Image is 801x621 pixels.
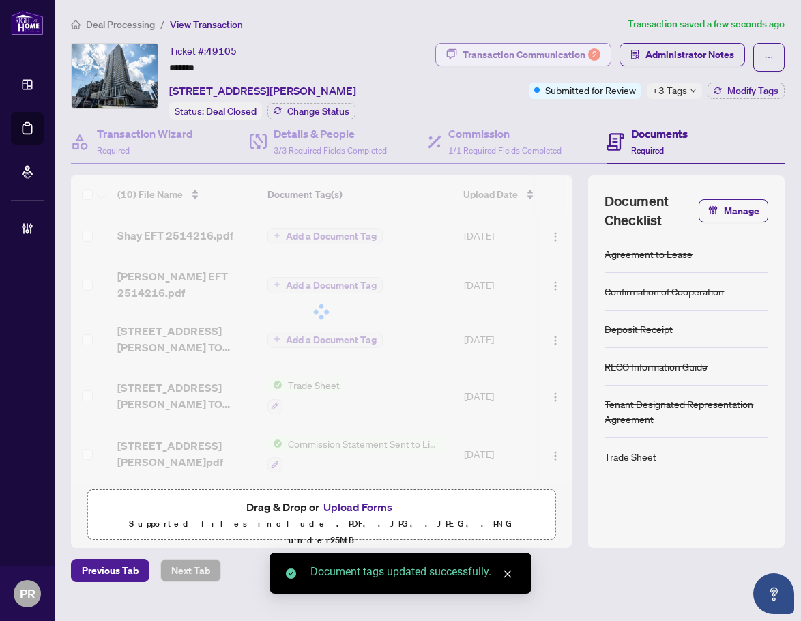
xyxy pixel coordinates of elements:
button: Manage [699,199,768,222]
span: Submitted for Review [545,83,636,98]
article: Transaction saved a few seconds ago [628,16,785,32]
span: down [690,87,697,94]
span: Document Checklist [605,192,699,230]
button: Open asap [753,573,794,614]
span: solution [630,50,640,59]
button: Change Status [267,103,355,119]
div: Document tags updated successfully. [310,564,515,580]
span: Deal Closed [206,105,257,117]
span: [STREET_ADDRESS][PERSON_NAME] [169,83,356,99]
span: Modify Tags [727,86,778,96]
h4: Transaction Wizard [97,126,193,142]
span: Required [631,145,664,156]
img: IMG-C12261953_1.jpg [72,44,158,108]
span: +3 Tags [652,83,687,98]
h4: Commission [448,126,562,142]
img: logo [11,10,44,35]
button: Upload Forms [319,498,396,516]
span: 1/1 Required Fields Completed [448,145,562,156]
button: Administrator Notes [620,43,745,66]
span: check-circle [286,568,296,579]
button: Next Tab [160,559,221,582]
span: Administrator Notes [645,44,734,66]
span: ellipsis [764,53,774,62]
span: Change Status [287,106,349,116]
div: Tenant Designated Representation Agreement [605,396,768,427]
span: Previous Tab [82,560,139,581]
div: Deposit Receipt [605,321,673,336]
button: Transaction Communication2 [435,43,611,66]
span: home [71,20,81,29]
span: Manage [724,200,759,222]
span: Deal Processing [86,18,155,31]
button: Modify Tags [708,83,785,99]
span: PR [20,584,35,603]
div: Transaction Communication [463,44,600,66]
div: 2 [588,48,600,61]
div: Trade Sheet [605,449,656,464]
a: Close [500,566,515,581]
div: Ticket #: [169,43,237,59]
h4: Documents [631,126,688,142]
button: Previous Tab [71,559,149,582]
span: Drag & Drop or [246,498,396,516]
div: RECO Information Guide [605,359,708,374]
span: Required [97,145,130,156]
div: Agreement to Lease [605,246,693,261]
div: Confirmation of Cooperation [605,284,724,299]
span: View Transaction [170,18,243,31]
span: Drag & Drop orUpload FormsSupported files include .PDF, .JPG, .JPEG, .PNG under25MB [88,490,555,557]
span: 49105 [206,45,237,57]
span: close [503,569,512,579]
p: Supported files include .PDF, .JPG, .JPEG, .PNG under 25 MB [96,516,547,549]
h4: Details & People [274,126,387,142]
div: Status: [169,102,262,120]
li: / [160,16,164,32]
span: 3/3 Required Fields Completed [274,145,387,156]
